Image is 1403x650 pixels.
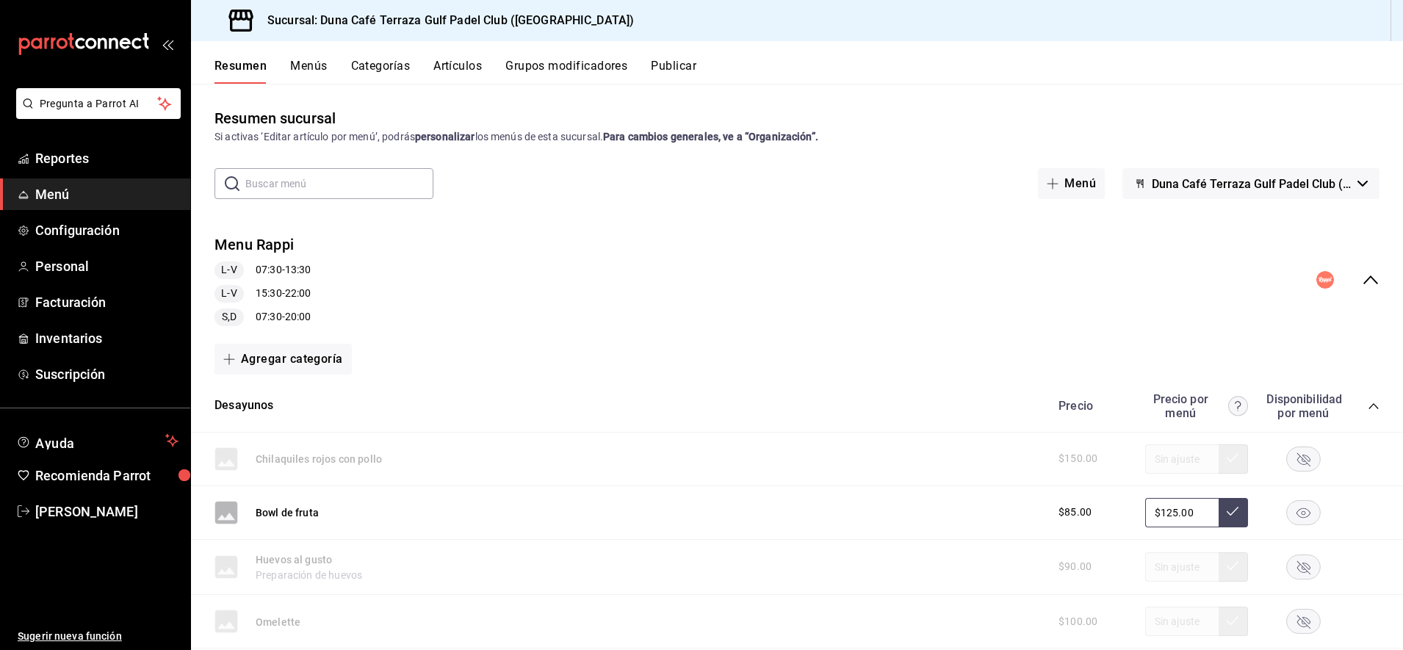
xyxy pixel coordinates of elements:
input: Sin ajuste [1145,498,1219,527]
div: Resumen sucursal [214,107,336,129]
span: $85.00 [1058,505,1092,520]
div: Si activas ‘Editar artículo por menú’, podrás los menús de esta sucursal. [214,129,1379,145]
span: Ayuda [35,432,159,449]
button: Menu Rappi [214,234,294,256]
a: Pregunta a Parrot AI [10,106,181,122]
span: Reportes [35,148,178,168]
strong: personalizar [415,131,475,142]
span: Inventarios [35,328,178,348]
button: Pregunta a Parrot AI [16,88,181,119]
span: Configuración [35,220,178,240]
span: Facturación [35,292,178,312]
span: Sugerir nueva función [18,629,178,644]
span: Pregunta a Parrot AI [40,96,158,112]
input: Buscar menú [245,169,433,198]
button: Desayunos [214,397,274,414]
span: Personal [35,256,178,276]
button: Menú [1038,168,1105,199]
div: Precio [1044,399,1138,413]
button: Publicar [651,59,696,84]
span: Duna Café Terraza Gulf Padel Club ([GEOGRAPHIC_DATA]) [1152,177,1352,191]
button: open_drawer_menu [162,38,173,50]
h3: Sucursal: Duna Café Terraza Gulf Padel Club ([GEOGRAPHIC_DATA]) [256,12,634,29]
div: navigation tabs [214,59,1403,84]
span: Suscripción [35,364,178,384]
button: Resumen [214,59,267,84]
div: Precio por menú [1145,392,1248,420]
span: L-V [215,286,242,301]
button: Grupos modificadores [505,59,627,84]
div: 07:30 - 20:00 [214,308,311,326]
span: Recomienda Parrot [35,466,178,485]
div: 07:30 - 13:30 [214,261,311,279]
button: Menús [290,59,327,84]
button: Artículos [433,59,482,84]
button: Duna Café Terraza Gulf Padel Club ([GEOGRAPHIC_DATA]) [1122,168,1379,199]
button: Agregar categoría [214,344,352,375]
span: S,D [216,309,242,325]
span: Menú [35,184,178,204]
strong: Para cambios generales, ve a “Organización”. [603,131,818,142]
div: collapse-menu-row [191,223,1403,338]
span: L-V [215,262,242,278]
div: 15:30 - 22:00 [214,285,311,303]
div: Disponibilidad por menú [1266,392,1340,420]
button: collapse-category-row [1368,400,1379,412]
span: [PERSON_NAME] [35,502,178,521]
button: Categorías [351,59,411,84]
button: Bowl de fruta [256,505,319,520]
